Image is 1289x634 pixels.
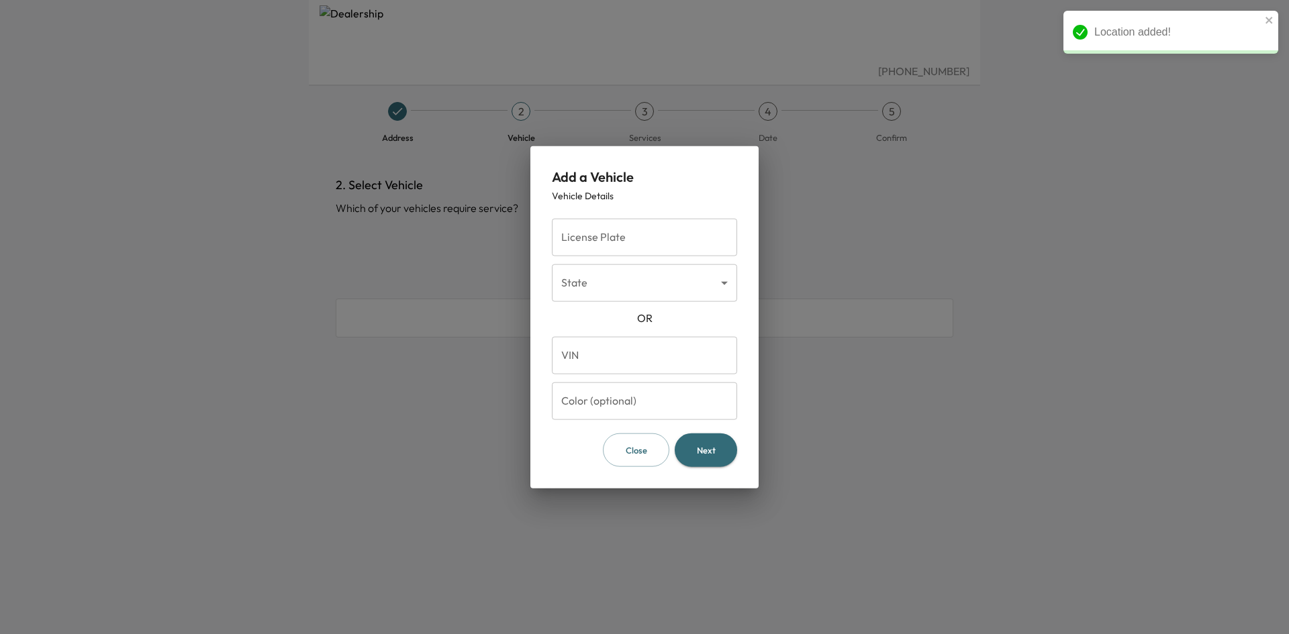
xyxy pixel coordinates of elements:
div: Location added! [1063,11,1278,54]
button: Next [675,433,737,467]
button: Close [603,433,669,467]
div: OR [552,309,737,325]
div: Add a Vehicle [552,167,737,186]
button: close [1265,15,1274,25]
div: Vehicle Details [552,189,737,202]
